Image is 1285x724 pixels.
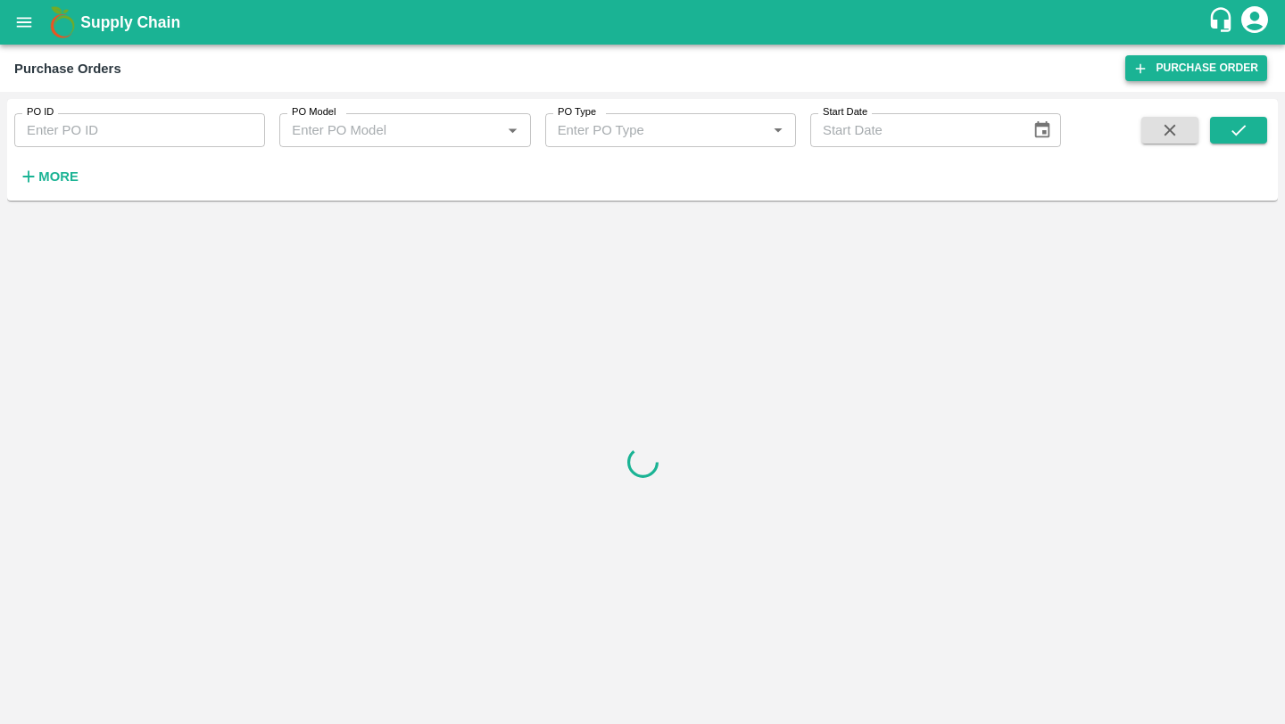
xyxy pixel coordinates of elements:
[45,4,80,40] img: logo
[80,10,1207,35] a: Supply Chain
[767,119,790,142] button: Open
[501,119,524,142] button: Open
[1239,4,1271,41] div: account of current user
[1025,113,1059,147] button: Choose date
[1207,6,1239,38] div: customer-support
[285,119,495,142] input: Enter PO Model
[292,105,336,119] label: PO Model
[38,169,79,184] strong: More
[558,105,596,119] label: PO Type
[4,2,45,43] button: open drawer
[27,105,54,119] label: PO ID
[810,113,1018,147] input: Start Date
[14,113,265,147] input: Enter PO ID
[80,13,180,31] b: Supply Chain
[14,57,121,80] div: Purchase Orders
[551,119,761,142] input: Enter PO Type
[1125,55,1267,81] a: Purchase Order
[14,161,83,192] button: More
[823,105,867,119] label: Start Date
